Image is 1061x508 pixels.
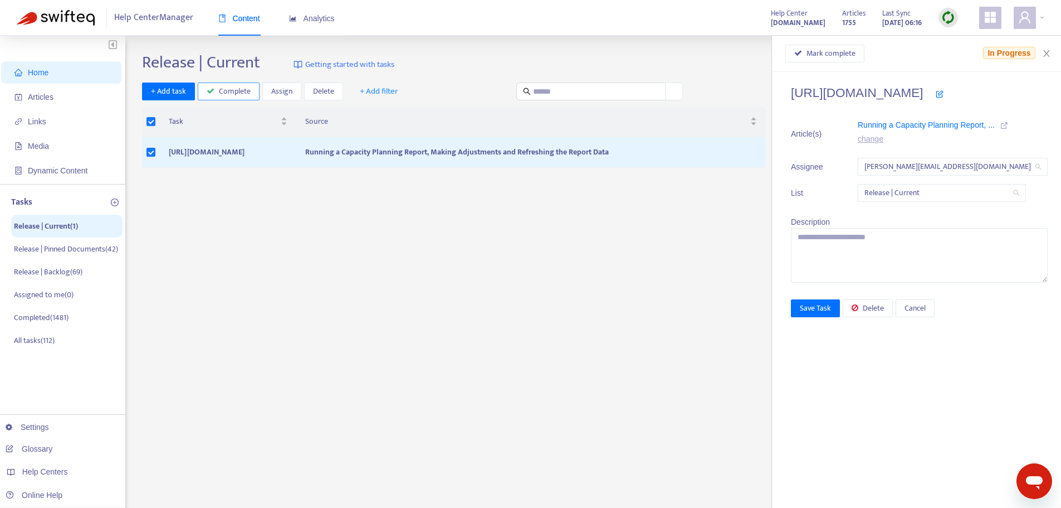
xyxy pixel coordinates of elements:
[6,491,62,500] a: Online Help
[294,60,302,69] img: image-link
[14,243,118,255] p: Release | Pinned Documents ( 42 )
[218,14,260,23] span: Content
[896,299,935,317] button: Cancel
[14,142,22,150] span: file-image
[14,167,22,175] span: container
[17,10,95,26] img: Swifteq
[296,107,766,137] th: Source
[114,7,193,28] span: Help Center Manager
[169,115,278,128] span: Task
[305,59,394,71] span: Getting started with tasks
[6,423,49,432] a: Settings
[1016,463,1052,499] iframe: Button to launch messaging window
[28,117,46,126] span: Links
[864,158,1041,175] span: kelly.sofia@fyi.app
[28,166,87,175] span: Dynamic Content
[14,335,55,346] p: All tasks ( 112 )
[160,137,296,168] td: [URL][DOMAIN_NAME]
[1035,163,1042,170] span: search
[14,266,82,278] p: Release | Backlog ( 69 )
[983,47,1035,59] span: In Progress
[218,14,226,22] span: book
[219,85,251,98] span: Complete
[984,11,997,24] span: appstore
[262,83,301,100] button: Assign
[271,85,292,98] span: Assign
[791,217,830,226] span: Description
[842,7,866,20] span: Articles
[904,302,926,315] span: Cancel
[28,68,48,77] span: Home
[791,161,830,173] span: Assignee
[28,142,49,151] span: Media
[791,128,830,140] span: Article(s)
[771,16,825,29] a: [DOMAIN_NAME]
[22,467,68,476] span: Help Centers
[791,299,840,317] button: Save Task
[882,7,911,20] span: Last Sync
[785,45,864,62] button: Mark complete
[1018,11,1031,24] span: user
[858,134,883,143] a: change
[1039,49,1054,59] button: Close
[842,17,856,29] strong: 1755
[305,115,748,128] span: Source
[864,185,1019,201] span: Release | Current
[14,220,78,232] p: Release | Current ( 1 )
[806,47,855,60] span: Mark complete
[14,93,22,101] span: account-book
[791,187,830,199] span: List
[882,17,922,29] strong: [DATE] 06:16
[351,83,407,100] button: + Add filter
[11,196,32,209] p: Tasks
[1013,190,1020,196] span: search
[863,302,884,315] span: Delete
[771,7,808,20] span: Help Center
[142,52,260,72] h2: Release | Current
[28,93,53,101] span: Articles
[791,85,1048,100] h4: [URL][DOMAIN_NAME]
[771,17,825,29] strong: [DOMAIN_NAME]
[151,85,186,98] span: + Add task
[14,289,74,301] p: Assigned to me ( 0 )
[313,85,334,98] span: Delete
[14,69,22,76] span: home
[941,11,955,25] img: sync.dc5367851b00ba804db3.png
[1042,49,1051,58] span: close
[843,299,893,317] button: Delete
[289,14,335,23] span: Analytics
[14,312,69,323] p: Completed ( 1481 )
[294,52,394,77] a: Getting started with tasks
[289,14,297,22] span: area-chart
[304,83,343,100] button: Delete
[14,118,22,125] span: link
[111,199,119,206] span: plus-circle
[296,137,766,168] td: Running a Capacity Planning Report, Making Adjustments and Refreshing the Report Data
[6,444,52,453] a: Glossary
[858,120,995,129] span: Running a Capacity Planning Report, ...
[160,107,296,137] th: Task
[800,302,831,315] span: Save Task
[523,88,531,95] span: search
[198,83,260,100] button: Complete
[142,83,195,100] button: + Add task
[360,85,398,98] span: + Add filter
